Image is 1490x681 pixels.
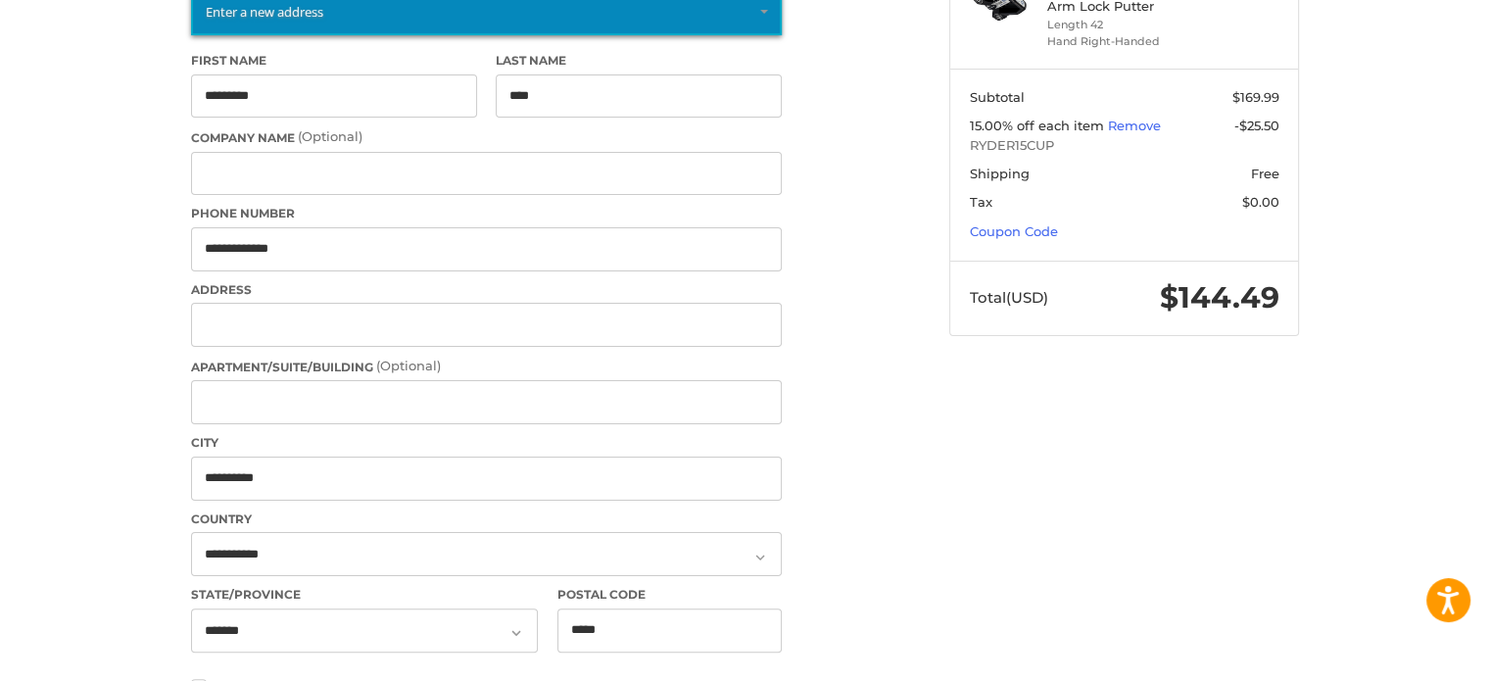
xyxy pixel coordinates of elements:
label: City [191,434,782,452]
label: Address [191,281,782,299]
span: Enter a new address [206,3,323,21]
span: Shipping [970,166,1030,181]
a: Coupon Code [970,223,1058,239]
label: Postal Code [557,586,783,604]
li: Length 42 [1047,17,1197,33]
span: $144.49 [1160,279,1279,316]
span: $0.00 [1242,194,1279,210]
span: Subtotal [970,89,1025,105]
span: -$25.50 [1234,118,1279,133]
li: Hand Right-Handed [1047,33,1197,50]
label: Country [191,511,782,528]
small: (Optional) [298,128,362,144]
label: Phone Number [191,205,782,222]
span: Tax [970,194,992,210]
span: $169.99 [1232,89,1279,105]
label: Apartment/Suite/Building [191,357,782,376]
span: RYDER15CUP [970,136,1279,156]
label: First Name [191,52,477,70]
small: (Optional) [376,358,441,373]
span: 15.00% off each item [970,118,1108,133]
span: Total (USD) [970,288,1048,307]
label: Last Name [496,52,782,70]
label: State/Province [191,586,538,604]
label: Company Name [191,127,782,147]
span: Free [1251,166,1279,181]
a: Remove [1108,118,1161,133]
